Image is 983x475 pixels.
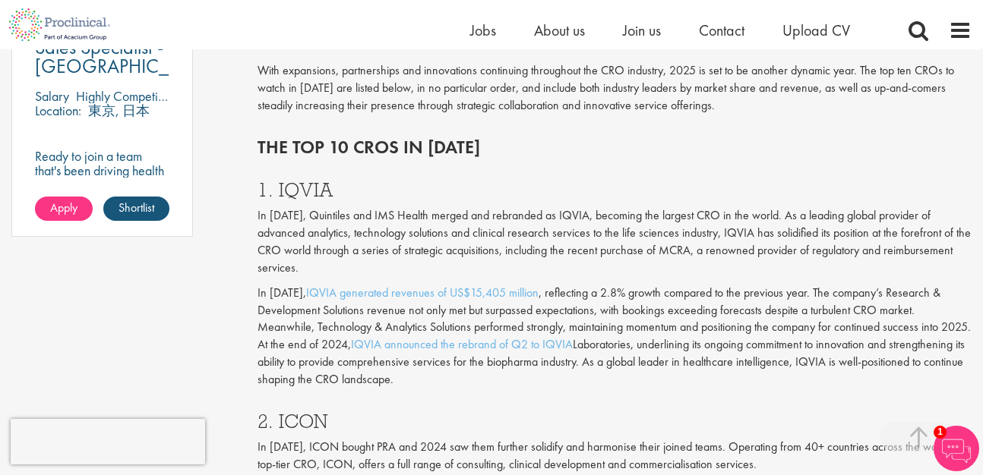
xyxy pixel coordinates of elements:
a: Apply [35,197,93,221]
p: Ready to join a team that's been driving health innovation for over 70 years and build a career y... [35,149,169,250]
span: Location: [35,102,81,119]
a: About us [534,20,585,40]
a: IQVIA generated revenues of US$15,405 million [306,285,539,300]
h2: The top 10 CROs in [DATE] [258,137,972,157]
span: 1 [934,426,947,439]
iframe: reCAPTCHA [11,419,205,464]
a: Shortlist [103,197,169,221]
p: In [DATE], Quintiles and IMS Health merged and rebranded as IQVIA, becoming the largest CRO in th... [258,207,972,276]
h3: 1. IQVIA [258,180,972,200]
a: Jobs [470,20,496,40]
p: In [DATE], , reflecting a 2.8% growth compared to the previous year. The company’s Research & Dev... [258,285,972,388]
p: With expansions, partnerships and innovations continuing throughout the CRO industry, 2025 is set... [258,62,972,115]
a: Sales Specialist - [GEOGRAPHIC_DATA] [35,38,169,76]
p: In [DATE], ICON bought PRA and 2024 saw them further solidify and harmonise their joined teams. O... [258,439,972,473]
p: Highly Competitive [76,87,177,105]
span: Salary [35,87,69,105]
span: Sales Specialist - [GEOGRAPHIC_DATA] [35,34,218,79]
a: IQVIA announced the rebrand of Q2 to IQVIA [351,336,573,352]
span: Apply [50,200,77,215]
img: Chatbot [934,426,979,471]
h3: 2. ICON [258,411,972,431]
a: Upload CV [782,20,850,40]
p: 東京, 日本 [88,102,150,119]
a: Join us [623,20,661,40]
a: Contact [699,20,744,40]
